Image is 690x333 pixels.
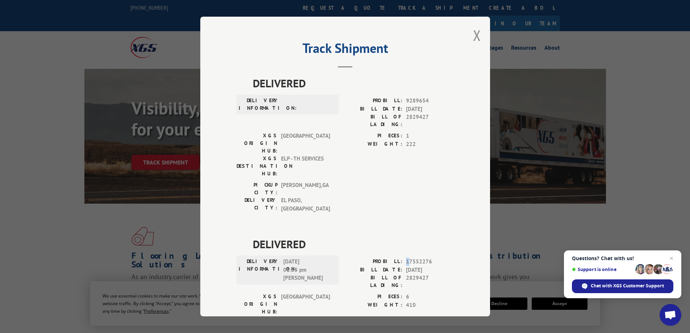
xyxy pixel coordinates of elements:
[406,274,454,289] span: 2829427
[281,181,330,196] span: [PERSON_NAME] , GA
[239,97,280,112] label: DELIVERY INFORMATION:
[345,105,402,113] label: BILL DATE:
[406,105,454,113] span: [DATE]
[281,132,330,155] span: [GEOGRAPHIC_DATA]
[572,255,673,261] span: Questions? Chat with us!
[406,113,454,128] span: 2829427
[281,196,330,213] span: EL PASO , [GEOGRAPHIC_DATA]
[345,293,402,301] label: PIECES:
[345,266,402,274] label: BILL DATE:
[283,258,332,282] span: [DATE] 01:55 pm [PERSON_NAME]
[237,155,277,178] label: XGS DESTINATION HUB:
[345,132,402,140] label: PIECES:
[345,274,402,289] label: BILL OF LADING:
[406,140,454,149] span: 222
[281,155,330,178] span: ELP - TH SERVICES
[406,97,454,105] span: 9289654
[239,258,280,282] label: DELIVERY INFORMATION:
[406,301,454,309] span: 410
[591,283,664,289] span: Chat with XGS Customer Support
[237,181,277,196] label: PICKUP CITY:
[406,293,454,301] span: 6
[345,140,402,149] label: WEIGHT:
[406,132,454,140] span: 1
[345,97,402,105] label: PROBILL:
[237,196,277,213] label: DELIVERY CITY:
[660,304,681,326] a: Open chat
[253,236,454,252] span: DELIVERED
[281,293,330,316] span: [GEOGRAPHIC_DATA]
[345,301,402,309] label: WEIGHT:
[345,258,402,266] label: PROBILL:
[237,43,454,57] h2: Track Shipment
[572,267,633,272] span: Support is online
[473,26,481,45] button: Close modal
[406,258,454,266] span: 17552276
[237,132,277,155] label: XGS ORIGIN HUB:
[406,266,454,274] span: [DATE]
[572,279,673,293] span: Chat with XGS Customer Support
[253,75,454,91] span: DELIVERED
[345,113,402,128] label: BILL OF LADING:
[237,293,277,316] label: XGS ORIGIN HUB:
